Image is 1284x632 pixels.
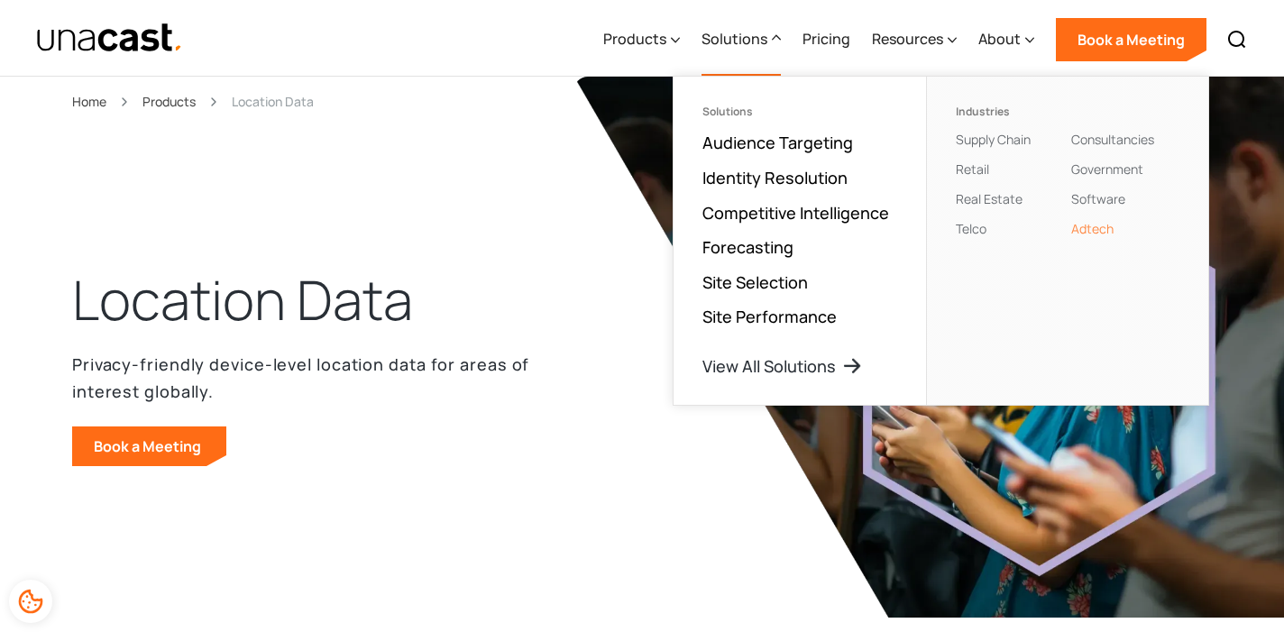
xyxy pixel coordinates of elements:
[1071,220,1114,237] a: Adtech
[673,76,1209,406] nav: Solutions
[978,28,1021,50] div: About
[872,28,943,50] div: Resources
[36,23,183,54] img: Unacast text logo
[9,580,52,623] div: Cookie Preferences
[702,236,793,258] a: Forecasting
[1056,18,1206,61] a: Book a Meeting
[702,306,837,327] a: Site Performance
[1226,29,1248,50] img: Search icon
[956,190,1023,207] a: Real Estate
[72,351,541,405] p: Privacy-friendly device-level location data for areas of interest globally.
[72,426,226,466] a: Book a Meeting
[872,3,957,77] div: Resources
[72,91,106,112] a: Home
[956,105,1064,118] div: Industries
[956,160,989,178] a: Retail
[603,28,666,50] div: Products
[702,3,781,77] div: Solutions
[603,3,680,77] div: Products
[1071,131,1154,148] a: Consultancies
[702,28,767,50] div: Solutions
[978,3,1034,77] div: About
[72,264,413,336] h1: Location Data
[802,3,850,77] a: Pricing
[142,91,196,112] a: Products
[702,271,808,293] a: Site Selection
[1071,160,1143,178] a: Government
[36,23,183,54] a: home
[702,132,853,153] a: Audience Targeting
[702,105,897,118] div: Solutions
[702,167,848,188] a: Identity Resolution
[702,355,863,377] a: View All Solutions
[232,91,314,112] div: Location Data
[956,220,986,237] a: Telco
[702,202,889,224] a: Competitive Intelligence
[1071,190,1125,207] a: Software
[956,131,1031,148] a: Supply Chain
